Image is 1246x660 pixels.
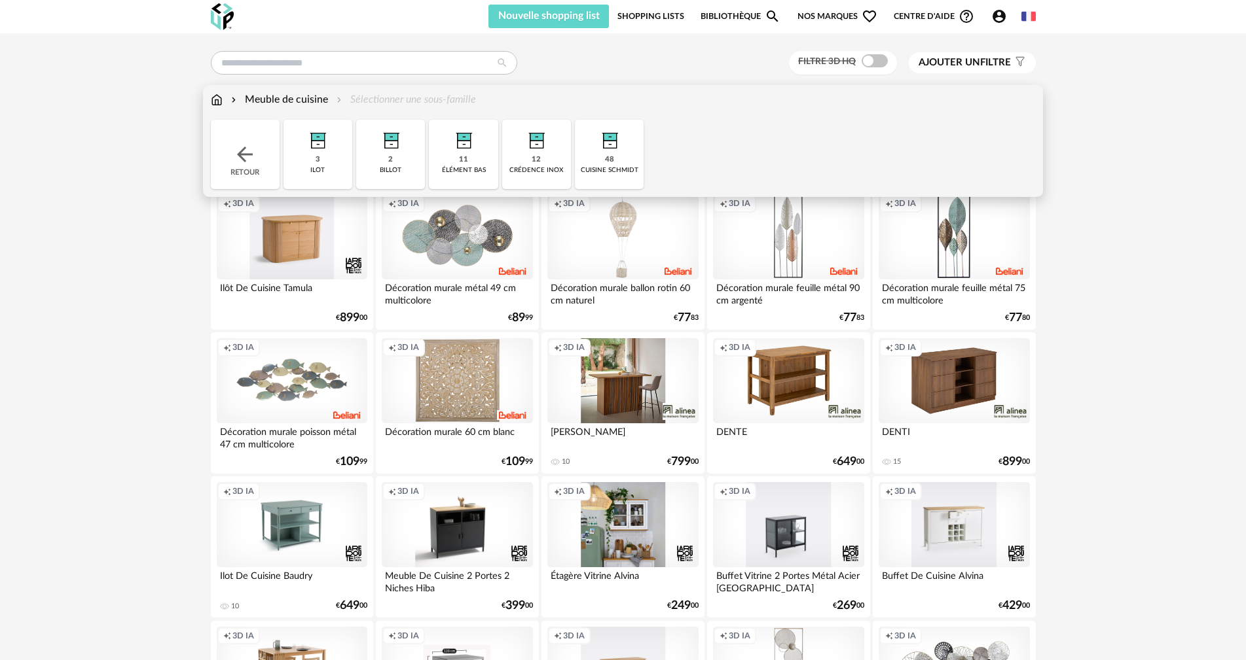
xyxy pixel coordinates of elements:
a: Creation icon 3D IA Étagère Vitrine Alvina €24900 [541,476,704,617]
div: Décoration murale feuille métal 75 cm multicolore [879,279,1029,305]
span: 3D IA [563,198,585,209]
div: € 00 [833,601,864,610]
span: Creation icon [554,486,562,496]
span: Account Circle icon [991,9,1013,24]
span: Creation icon [388,198,396,209]
span: 3D IA [894,486,916,496]
a: Creation icon 3D IA Buffet Vitrine 2 Portes Métal Acier [GEOGRAPHIC_DATA] €26900 [707,476,870,617]
span: 3D IA [894,198,916,209]
span: Creation icon [720,631,727,641]
span: Creation icon [388,342,396,353]
button: Nouvelle shopping list [488,5,610,28]
div: cuisine schmidt [581,166,638,175]
span: Creation icon [223,342,231,353]
img: Rangement.png [300,120,335,155]
span: Nouvelle shopping list [498,10,600,21]
button: Ajouter unfiltre Filter icon [909,52,1036,73]
div: € 00 [833,457,864,466]
span: Creation icon [720,486,727,496]
span: 3D IA [729,342,750,353]
div: Décoration murale 60 cm blanc [382,423,532,449]
span: 3D IA [729,486,750,496]
span: Help Circle Outline icon [959,9,974,24]
div: 10 [562,457,570,466]
span: Creation icon [885,486,893,496]
img: fr [1021,9,1036,24]
a: Creation icon 3D IA Ilot De Cuisine Baudry 10 €64900 [211,476,373,617]
span: 649 [837,457,856,466]
a: Creation icon 3D IA Ilôt De Cuisine Tamula €89900 [211,188,373,330]
span: Creation icon [223,631,231,641]
span: 89 [512,313,525,322]
a: Creation icon 3D IA Décoration murale poisson métal 47 cm multicolore €10999 [211,332,373,474]
span: 249 [671,601,691,610]
span: Creation icon [885,342,893,353]
span: 3D IA [563,342,585,353]
span: 799 [671,457,691,466]
span: Creation icon [554,342,562,353]
div: Buffet De Cuisine Alvina [879,567,1029,593]
span: Creation icon [554,198,562,209]
div: billot [380,166,401,175]
div: Buffet Vitrine 2 Portes Métal Acier [GEOGRAPHIC_DATA] [713,567,864,593]
span: filtre [919,56,1011,69]
span: 3D IA [729,198,750,209]
img: Rangement.png [373,120,409,155]
div: € 00 [999,601,1030,610]
span: Filtre 3D HQ [798,57,856,66]
span: Centre d'aideHelp Circle Outline icon [894,9,974,24]
div: Meuble de cuisine [229,92,328,107]
span: Creation icon [223,198,231,209]
span: 3D IA [232,486,254,496]
div: € 99 [502,457,533,466]
a: Creation icon 3D IA [PERSON_NAME] 10 €79900 [541,332,704,474]
span: Creation icon [885,631,893,641]
span: Nos marques [797,5,877,28]
span: 3D IA [563,486,585,496]
img: Rangement.png [446,120,481,155]
img: Rangement.png [519,120,554,155]
span: 3D IA [397,631,419,641]
div: Décoration murale métal 49 cm multicolore [382,279,532,305]
span: Creation icon [388,486,396,496]
div: Retour [211,120,280,189]
div: 10 [231,602,239,611]
span: Creation icon [885,198,893,209]
img: svg+xml;base64,PHN2ZyB3aWR0aD0iMjQiIGhlaWdodD0iMjQiIHZpZXdCb3g9IjAgMCAyNCAyNCIgZmlsbD0ibm9uZSIgeG... [233,143,257,166]
a: Creation icon 3D IA Décoration murale 60 cm blanc €10999 [376,332,538,474]
a: Creation icon 3D IA DENTE €64900 [707,332,870,474]
div: Décoration murale ballon rotin 60 cm naturel [547,279,698,305]
span: 649 [340,601,359,610]
span: 429 [1002,601,1022,610]
div: Étagère Vitrine Alvina [547,567,698,593]
div: DENTI [879,423,1029,449]
a: Creation icon 3D IA Décoration murale feuille métal 90 cm argenté €7783 [707,188,870,330]
a: Shopping Lists [617,5,684,28]
span: 3D IA [397,486,419,496]
div: € 83 [674,313,699,322]
span: Magnify icon [765,9,780,24]
a: BibliothèqueMagnify icon [701,5,780,28]
a: Creation icon 3D IA Décoration murale feuille métal 75 cm multicolore €7780 [873,188,1035,330]
div: 15 [893,457,901,466]
img: OXP [211,3,234,30]
span: 3D IA [232,342,254,353]
a: Creation icon 3D IA Décoration murale métal 49 cm multicolore €8999 [376,188,538,330]
div: € 00 [667,457,699,466]
div: Ilôt De Cuisine Tamula [217,279,367,305]
div: élément bas [442,166,486,175]
a: Creation icon 3D IA Meuble De Cuisine 2 Portes 2 Niches Hiba €39900 [376,476,538,617]
div: 3 [316,155,320,165]
span: 77 [1009,313,1022,322]
div: € 00 [336,313,367,322]
div: Ilot De Cuisine Baudry [217,567,367,593]
span: 899 [340,313,359,322]
span: 3D IA [894,342,916,353]
div: [PERSON_NAME] [547,423,698,449]
span: 269 [837,601,856,610]
a: Creation icon 3D IA Décoration murale ballon rotin 60 cm naturel €7783 [541,188,704,330]
div: € 99 [336,457,367,466]
div: 2 [388,155,393,165]
span: 3D IA [397,198,419,209]
span: Creation icon [388,631,396,641]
